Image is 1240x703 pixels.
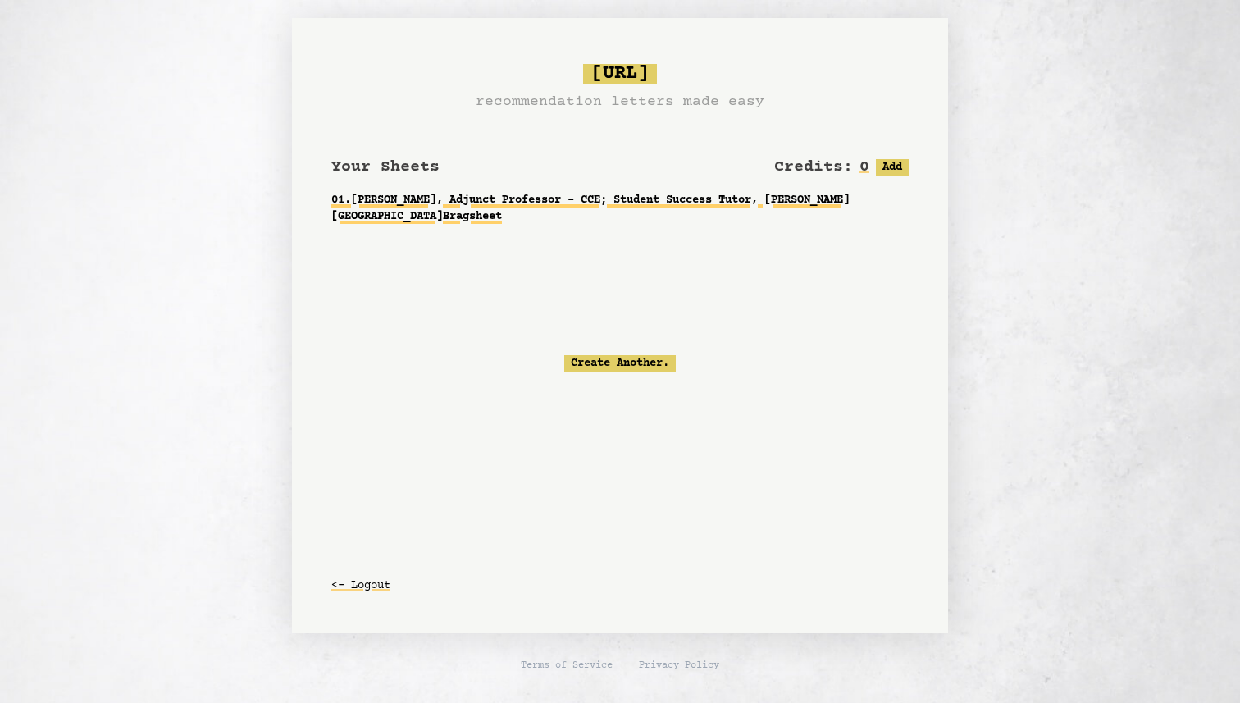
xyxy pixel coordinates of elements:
[331,571,390,600] button: <- Logout
[564,355,676,372] a: Create Another.
[331,157,440,176] span: Your Sheets
[859,156,869,179] h2: 0
[876,159,909,176] button: Add
[583,64,657,84] span: [URL]
[521,660,613,673] a: Terms of Service
[331,185,909,231] a: 01.[PERSON_NAME], Adjunct Professor - CCE; Student Success Tutor, [PERSON_NAME][GEOGRAPHIC_DATA]B...
[639,660,719,673] a: Privacy Policy
[476,90,764,113] h3: recommendation letters made easy
[774,156,853,179] h2: Credits:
